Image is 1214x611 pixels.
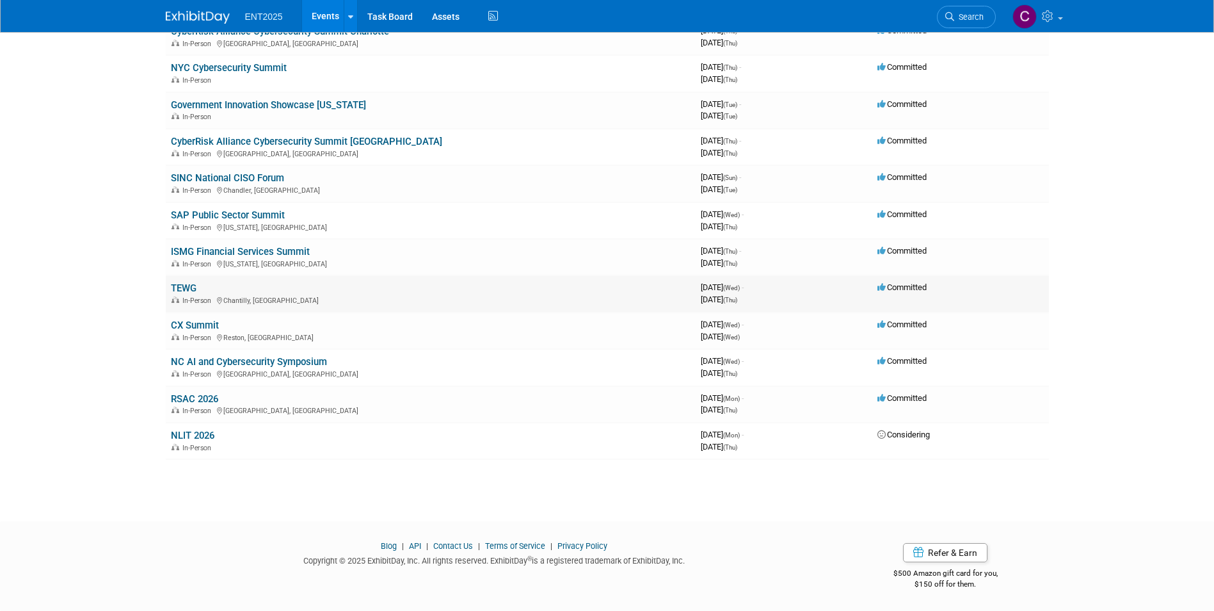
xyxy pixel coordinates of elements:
div: [US_STATE], [GEOGRAPHIC_DATA] [171,222,691,232]
span: (Wed) [723,284,740,291]
span: Considering [877,430,930,439]
div: Chandler, [GEOGRAPHIC_DATA] [171,184,691,195]
div: $500 Amazon gift card for you, [842,560,1049,589]
span: In-Person [182,186,215,195]
span: - [742,209,744,219]
span: (Wed) [723,358,740,365]
span: (Thu) [723,40,737,47]
img: ExhibitDay [166,11,230,24]
a: Refer & Earn [903,543,987,562]
span: In-Person [182,334,215,342]
span: [DATE] [701,405,737,414]
span: (Thu) [723,260,737,267]
span: [DATE] [701,148,737,158]
div: Chantilly, [GEOGRAPHIC_DATA] [171,295,691,305]
span: - [742,393,744,403]
span: Committed [877,62,927,72]
span: | [475,541,483,551]
span: Committed [877,246,927,256]
span: (Thu) [723,224,737,231]
img: In-Person Event [172,407,179,413]
a: CX Summit [171,320,219,331]
sup: ® [527,555,532,562]
span: [DATE] [701,38,737,47]
img: In-Person Event [172,224,179,230]
span: [DATE] [701,320,744,329]
span: [DATE] [701,209,744,219]
a: Government Innovation Showcase [US_STATE] [171,99,366,111]
span: In-Person [182,370,215,379]
span: Committed [877,320,927,329]
span: [DATE] [701,332,740,341]
a: Blog [381,541,397,551]
span: [DATE] [701,74,737,84]
div: $150 off for them. [842,579,1049,590]
span: (Thu) [723,150,737,157]
span: Committed [877,26,927,35]
span: In-Person [182,297,215,305]
img: In-Person Event [172,334,179,340]
span: In-Person [182,113,215,121]
span: (Mon) [723,395,740,402]
span: - [742,430,744,439]
span: (Thu) [723,297,737,304]
span: Committed [877,393,927,403]
span: - [739,172,741,182]
span: [DATE] [701,246,741,256]
span: Committed [877,356,927,366]
span: [DATE] [701,356,744,366]
a: SAP Public Sector Summit [171,209,285,221]
span: (Thu) [723,64,737,71]
span: [DATE] [701,184,737,194]
img: In-Person Event [172,444,179,450]
span: [DATE] [701,430,744,439]
img: In-Person Event [172,76,179,83]
span: | [423,541,431,551]
span: (Wed) [723,211,740,218]
span: - [739,246,741,256]
img: In-Person Event [172,297,179,303]
span: (Thu) [723,248,737,255]
img: In-Person Event [172,186,179,193]
span: (Thu) [723,76,737,83]
span: | [547,541,555,551]
a: API [409,541,421,551]
span: (Thu) [723,370,737,377]
span: Committed [877,282,927,292]
span: - [742,320,744,329]
img: In-Person Event [172,370,179,377]
span: - [742,282,744,292]
span: [DATE] [701,282,744,292]
span: (Tue) [723,101,737,108]
span: [DATE] [701,393,744,403]
img: Colleen Mueller [1012,4,1037,29]
span: [DATE] [701,222,737,231]
span: Committed [877,99,927,109]
a: ISMG Financial Services Summit [171,246,310,257]
span: Committed [877,172,927,182]
span: [DATE] [701,368,737,378]
span: Committed [877,209,927,219]
div: [GEOGRAPHIC_DATA], [GEOGRAPHIC_DATA] [171,148,691,158]
a: SINC National CISO Forum [171,172,284,184]
a: Terms of Service [485,541,545,551]
span: (Mon) [723,432,740,439]
span: [DATE] [701,295,737,304]
span: In-Person [182,76,215,85]
span: Committed [877,136,927,145]
span: (Thu) [723,407,737,414]
span: In-Person [182,444,215,452]
span: [DATE] [701,136,741,145]
span: (Thu) [723,138,737,145]
a: TEWG [171,282,196,294]
a: Contact Us [433,541,473,551]
span: ENT2025 [245,12,283,22]
img: In-Person Event [172,150,179,156]
span: [DATE] [701,111,737,120]
img: In-Person Event [172,113,179,119]
span: (Thu) [723,444,737,451]
span: [DATE] [701,258,737,268]
a: NC AI and Cybersecurity Symposium [171,356,327,368]
span: In-Person [182,260,215,268]
img: In-Person Event [172,40,179,46]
